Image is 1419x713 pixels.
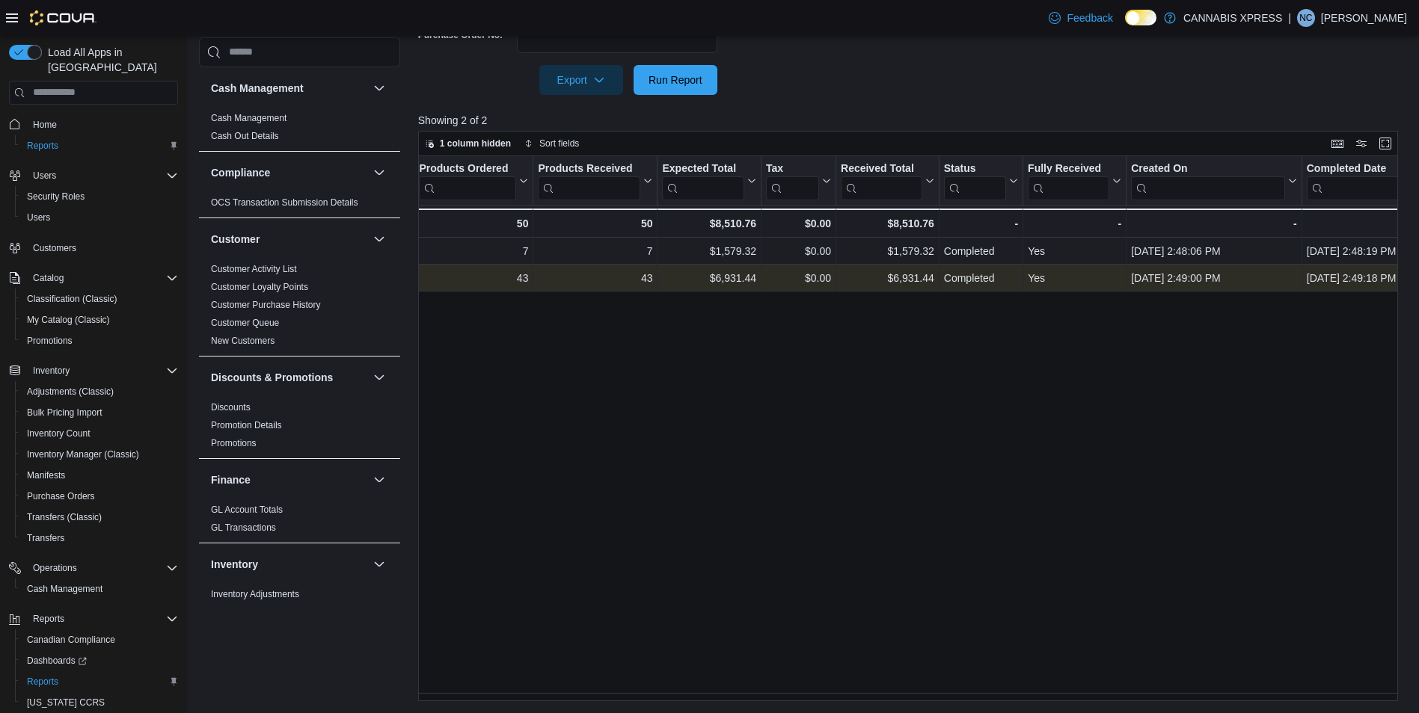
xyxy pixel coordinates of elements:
button: Inventory [27,362,76,380]
div: - [944,214,1018,232]
span: Operations [27,559,178,577]
span: GL Transactions [211,522,276,534]
a: Adjustments (Classic) [21,383,120,401]
h3: Customer [211,232,260,247]
button: Discounts & Promotions [211,370,367,385]
a: Transfers [21,529,70,547]
div: $1,579.32 [662,242,756,260]
button: Bulk Pricing Import [15,402,184,423]
a: Promotions [211,438,257,448]
span: 1 column hidden [440,138,511,149]
div: Discounts & Promotions [199,398,400,458]
button: Promotions [15,330,184,351]
span: Inventory Count [21,425,178,442]
button: Cash Management [211,81,367,96]
span: Canadian Compliance [21,631,178,649]
a: Cash Management [211,113,286,123]
a: GL Account Totals [211,504,283,515]
a: [US_STATE] CCRS [21,694,111,712]
a: Reports [21,137,64,155]
div: $0.00 [766,269,831,287]
span: Users [21,209,178,226]
a: Transfers (Classic) [21,508,108,526]
span: My Catalog (Classic) [21,311,178,329]
div: Compliance [199,194,400,217]
div: Products Received [538,161,640,176]
button: Classification (Classic) [15,288,184,309]
button: Customer [370,230,388,248]
span: Inventory [33,365,70,377]
span: Reports [33,613,64,625]
button: Products Received [538,161,652,200]
span: Adjustments (Classic) [21,383,178,401]
a: OCS Transaction Submission Details [211,197,358,208]
a: Canadian Compliance [21,631,121,649]
div: - [1028,214,1121,232]
span: NC [1299,9,1312,27]
span: New Customers [211,335,275,347]
a: Manifests [21,466,71,484]
button: Purchase Orders [15,486,184,507]
div: Created On [1131,161,1285,176]
button: Enter fullscreen [1376,135,1394,152]
span: Cash Management [21,580,178,598]
button: Discounts & Promotions [370,368,388,386]
button: Users [15,207,184,228]
button: Received Total [841,161,934,200]
a: Inventory Manager (Classic) [21,445,145,463]
span: Dashboards [21,652,178,670]
span: Transfers (Classic) [27,511,102,523]
div: $8,510.76 [841,214,934,232]
div: $0.00 [766,214,831,232]
a: Customers [27,239,82,257]
span: Inventory Count [27,428,91,439]
span: Dark Mode [1125,25,1126,26]
h3: Cash Management [211,81,304,96]
div: Tax [766,161,819,200]
span: Load All Apps in [GEOGRAPHIC_DATA] [42,45,178,75]
button: Cash Management [370,79,388,97]
button: Security Roles [15,186,184,207]
div: Fully Received [1028,161,1109,200]
button: Inventory Manager (Classic) [15,444,184,465]
span: Reports [27,140,58,152]
a: My Catalog (Classic) [21,311,116,329]
span: Catalog [27,269,178,287]
a: Promotions [21,332,79,350]
h3: Inventory [211,557,258,572]
div: 50 [419,214,528,232]
span: Inventory [27,362,178,380]
button: [US_STATE] CCRS [15,692,184,713]
span: Customers [33,242,76,254]
button: Reports [15,135,184,156]
p: Showing 2 of 2 [418,113,1409,128]
div: [DATE] 2:49:00 PM [1131,269,1297,287]
button: Display options [1352,135,1370,152]
button: Canadian Compliance [15,629,184,650]
button: Manifests [15,465,184,486]
span: [US_STATE] CCRS [27,697,105,709]
h3: Finance [211,472,251,487]
div: Expected Total [662,161,744,200]
button: 1 column hidden [419,135,517,152]
div: Tax [766,161,819,176]
span: Cash Management [27,583,102,595]
span: Transfers [27,532,64,544]
span: Adjustments (Classic) [27,386,114,398]
span: Home [27,115,178,134]
div: Fully Received [1028,161,1109,176]
a: Dashboards [21,652,93,670]
h3: Discounts & Promotions [211,370,333,385]
button: Inventory [370,555,388,573]
img: Cova [30,10,96,25]
div: $8,510.76 [662,214,756,232]
span: Security Roles [27,191,85,203]
div: Products Received [538,161,640,200]
span: Bulk Pricing Import [27,407,102,419]
span: Customer Activity List [211,263,297,275]
button: Inventory [211,557,367,572]
div: 43 [419,269,528,287]
a: Reports [21,673,64,691]
span: Users [27,212,50,223]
